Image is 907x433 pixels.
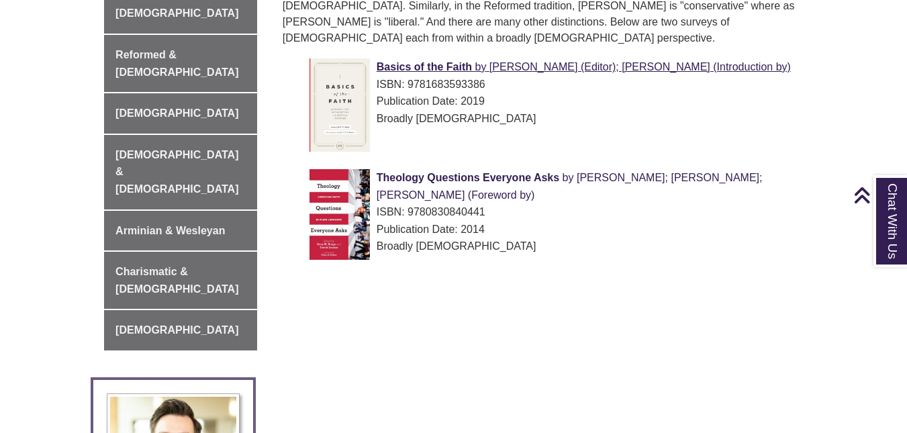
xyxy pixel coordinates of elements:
[377,61,791,73] a: Basics of the Faith by [PERSON_NAME] (Editor); [PERSON_NAME] (Introduction by)
[104,252,257,309] a: Charismatic & [DEMOGRAPHIC_DATA]
[377,172,763,201] span: [PERSON_NAME]; [PERSON_NAME]; [PERSON_NAME] (Foreword by)
[377,61,472,73] span: Basics of the Faith
[104,211,257,251] a: Arminian & Wesleyan
[104,93,257,134] a: [DEMOGRAPHIC_DATA]
[309,110,806,128] div: Broadly [DEMOGRAPHIC_DATA]
[853,186,904,204] a: Back to Top
[489,61,791,73] span: [PERSON_NAME] (Editor); [PERSON_NAME] (Introduction by)
[309,93,806,110] div: Publication Date: 2019
[104,135,257,209] a: [DEMOGRAPHIC_DATA] & [DEMOGRAPHIC_DATA]
[377,172,763,201] a: Theology Questions Everyone Asks by [PERSON_NAME]; [PERSON_NAME]; [PERSON_NAME] (Foreword by)
[377,172,559,183] span: Theology Questions Everyone Asks
[104,35,257,92] a: Reformed & [DEMOGRAPHIC_DATA]
[309,76,806,93] div: ISBN: 9781683593386
[309,203,806,221] div: ISBN: 9780830840441
[309,238,806,255] div: Broadly [DEMOGRAPHIC_DATA]
[309,221,806,238] div: Publication Date: 2014
[475,61,486,73] span: by
[104,310,257,350] a: [DEMOGRAPHIC_DATA]
[563,172,574,183] span: by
